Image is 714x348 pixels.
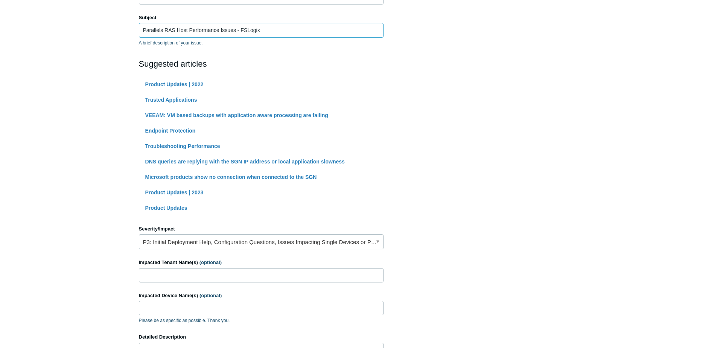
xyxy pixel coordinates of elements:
p: Please be as specific as possible. Thank you. [139,317,384,324]
span: (optional) [199,293,222,298]
label: Impacted Tenant Name(s) [139,259,384,266]
a: Microsoft products show no connection when connected to the SGN [145,174,317,180]
a: Endpoint Protection [145,128,196,134]
label: Impacted Device Name(s) [139,292,384,299]
label: Severity/Impact [139,225,384,233]
label: Subject [139,14,384,21]
a: VEEAM: VM based backups with application aware processing are failing [145,112,328,118]
label: Detailed Description [139,333,384,341]
h2: Suggested articles [139,58,384,70]
a: Troubleshooting Performance [145,143,220,149]
a: P3: Initial Deployment Help, Configuration Questions, Issues Impacting Single Devices or Past Out... [139,234,384,249]
a: Product Updates | 2022 [145,81,204,87]
span: (optional) [199,259,222,265]
p: A brief description of your issue. [139,40,384,46]
a: Trusted Applications [145,97,197,103]
a: Product Updates | 2023 [145,189,204,195]
a: DNS queries are replying with the SGN IP address or local application slowness [145,159,345,165]
a: Product Updates [145,205,187,211]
